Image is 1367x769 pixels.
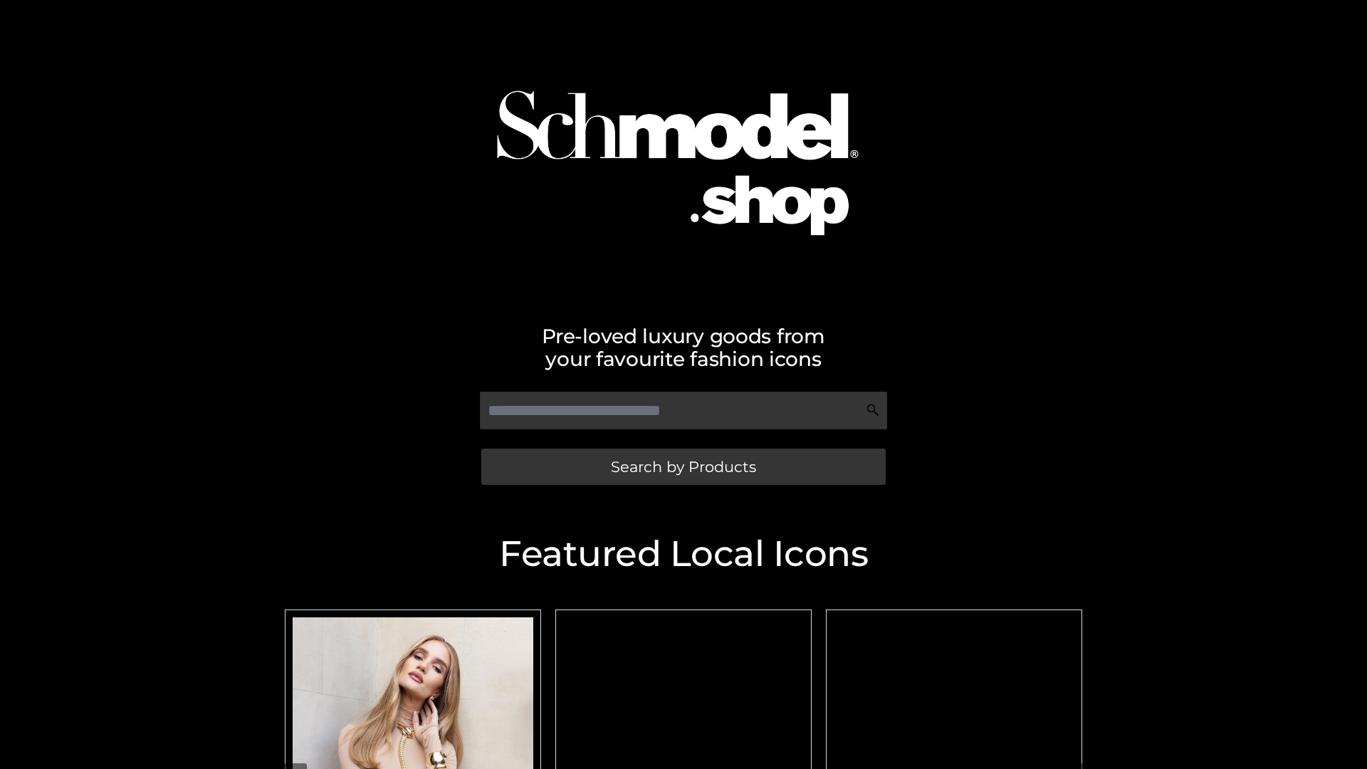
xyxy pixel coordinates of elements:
span: Search by Products [611,459,756,474]
a: Search by Products [481,449,886,485]
h2: Featured Local Icons​ [278,536,1089,572]
h2: Pre-loved luxury goods from your favourite fashion icons [278,325,1089,370]
img: Search Icon [866,403,880,417]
